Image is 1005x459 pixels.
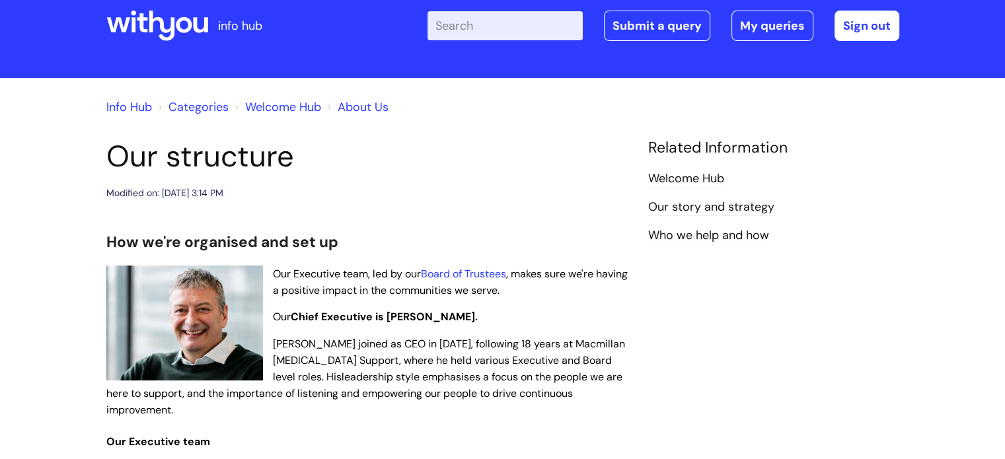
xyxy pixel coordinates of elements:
[106,232,338,252] span: How we're organised and set up
[648,227,769,244] a: Who we help and how
[106,99,152,115] a: Info Hub
[291,310,478,324] strong: Chief Executive is [PERSON_NAME].
[428,11,899,41] div: | -
[835,11,899,41] a: Sign out
[648,170,724,188] a: Welcome Hub
[232,96,321,118] li: Welcome Hub
[218,15,262,36] p: info hub
[106,370,622,417] span: leadership style emphasises a focus on the people we are here to support, and the importance of l...
[106,185,223,201] div: Modified on: [DATE] 3:14 PM
[106,139,628,174] h1: Our structure
[731,11,813,41] a: My queries
[604,11,710,41] a: Submit a query
[155,96,229,118] li: Solution home
[428,11,583,40] input: Search
[273,337,625,384] span: [PERSON_NAME] joined as CEO in [DATE], following 18 years at Macmillan [MEDICAL_DATA] Support, wh...
[421,267,506,281] a: Board of Trustees
[338,99,389,115] a: About Us
[106,265,263,380] img: WithYou Chief Executive Simon Phillips pictured looking at the camera and smiling
[245,99,321,115] a: Welcome Hub
[273,267,628,297] span: Our Executive team, led by our , makes sure we're having a positive impact in the communities we ...
[648,139,899,157] h4: Related Information
[106,435,210,448] span: Our Executive team
[273,310,478,324] span: Our
[648,199,774,216] a: Our story and strategy
[168,99,229,115] a: Categories
[324,96,389,118] li: About Us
